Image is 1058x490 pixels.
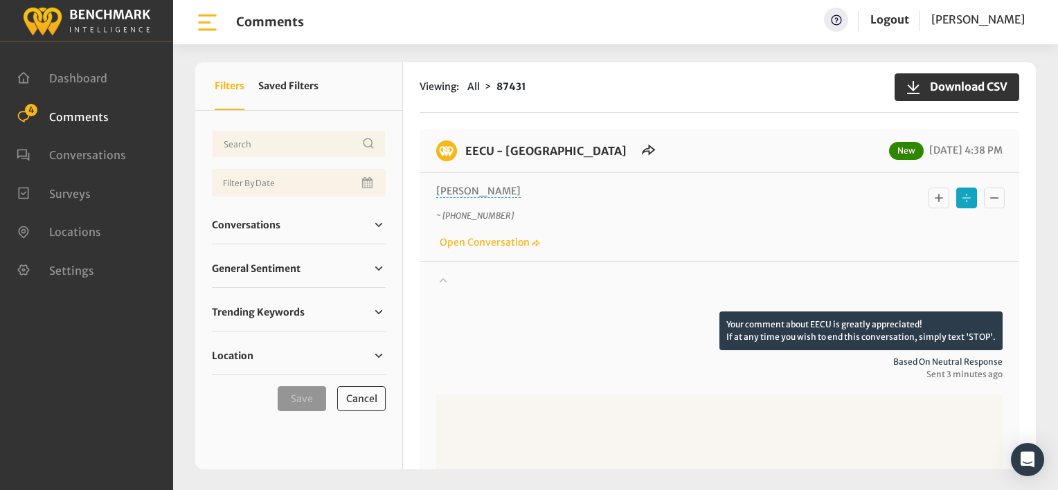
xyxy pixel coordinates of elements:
span: Conversations [49,148,126,162]
button: Open Calendar [359,169,377,197]
a: Trending Keywords [212,302,386,323]
a: Settings [17,262,94,276]
a: General Sentiment [212,258,386,279]
img: benchmark [22,3,151,37]
a: Logout [870,8,909,32]
a: Dashboard [17,70,107,84]
p: Your comment about EECU is greatly appreciated! If at any time you wish to end this conversation,... [719,311,1003,350]
span: Settings [49,263,94,277]
span: Viewing: [420,80,459,94]
button: Cancel [337,386,386,411]
span: General Sentiment [212,262,301,276]
a: Locations [17,224,101,237]
span: Download CSV [922,78,1007,95]
a: Location [212,345,386,366]
span: All [467,80,480,93]
span: New [889,142,924,160]
span: Based on neutral response [436,356,1003,368]
span: Conversations [212,218,280,233]
a: EECU - [GEOGRAPHIC_DATA] [465,144,627,158]
button: Filters [215,62,244,110]
img: benchmark [436,140,457,161]
span: Surveys [49,186,91,200]
div: Basic example [925,184,1008,212]
span: Trending Keywords [212,305,305,320]
img: bar [195,10,219,35]
div: Open Intercom Messenger [1011,443,1044,476]
span: Location [212,349,253,363]
input: Date range input field [212,169,386,197]
a: Conversations [17,147,126,161]
a: Conversations [212,215,386,235]
a: [PERSON_NAME] [931,8,1025,32]
strong: 87431 [496,80,526,93]
button: Saved Filters [258,62,319,110]
h1: Comments [236,15,304,30]
span: [PERSON_NAME] [931,12,1025,26]
a: Logout [870,12,909,26]
a: Open Conversation [436,236,540,248]
span: [DATE] 4:38 PM [926,144,1003,156]
span: Sent 3 minutes ago [436,368,1003,381]
span: Locations [49,225,101,239]
span: Comments [49,109,109,123]
span: Dashboard [49,71,107,85]
button: Download CSV [895,73,1019,101]
span: [PERSON_NAME] [436,185,521,198]
a: Surveys [17,185,91,199]
a: Comments 4 [17,109,109,122]
span: 4 [25,104,37,116]
input: Username [212,130,386,158]
h6: EECU - Clinton Way [457,140,635,161]
i: ~ [PHONE_NUMBER] [436,210,514,221]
